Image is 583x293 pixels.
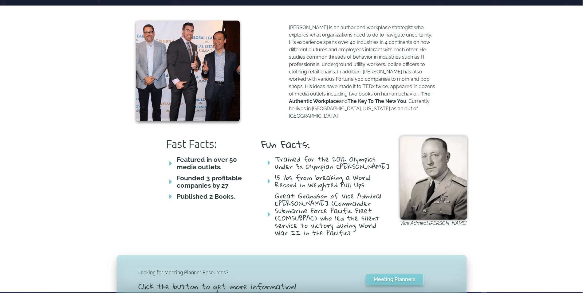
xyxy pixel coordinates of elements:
[274,192,391,236] span: Great Grandson of Vice Admiral [PERSON_NAME] (Commander Submarine Force Pacific Fleet (COMSUBPAC)...
[177,193,235,200] b: Published 2 Books.
[274,155,391,170] span: Trained for the 2012 Olympics under 3x Olympian [PERSON_NAME]
[400,220,467,227] figcaption: Vice Admiral [PERSON_NAME]
[166,139,249,150] h2: Fast Facts:
[138,283,339,290] h2: Click the button to get more information!
[274,174,391,189] span: 15 lbs from breaking a World Record in Weighted Pull Ups
[366,274,423,285] a: Meeting Planners
[177,174,242,189] b: Founded 3 profitable companies by 27
[348,98,406,104] b: The Key To The New You
[289,24,436,120] p: [PERSON_NAME] is an author and workplace strategist who explores what organizations need to do to...
[177,156,237,171] b: Featured in over 50 media outlets.
[261,139,391,149] h2: Fun Facts:
[374,277,416,282] span: Meeting Planners
[138,269,339,276] h2: Looking for Meeting Planner Resources?
[289,91,431,104] b: The Authentic Workplace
